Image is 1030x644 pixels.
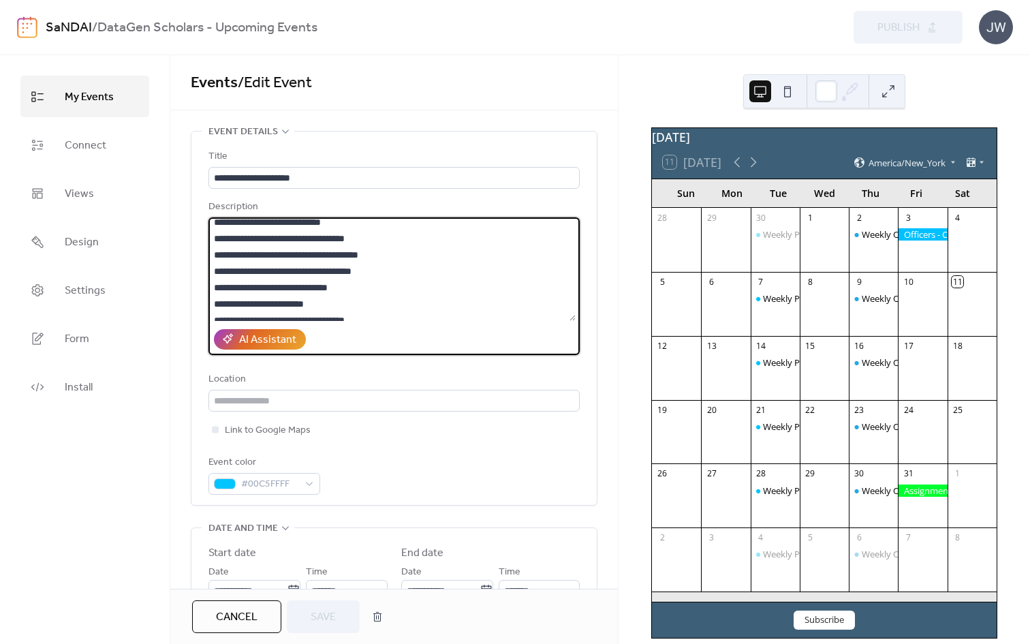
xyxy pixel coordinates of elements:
[706,404,717,416] div: 20
[862,420,944,433] div: Weekly Office Hours
[763,485,865,497] div: Weekly Program Meeting
[862,292,944,305] div: Weekly Office Hours
[805,468,816,480] div: 29
[869,158,946,167] span: America/New_York
[65,377,93,398] span: Install
[97,15,317,41] b: DataGen Scholars - Upcoming Events
[939,179,986,207] div: Sat
[20,366,149,408] a: Install
[306,564,328,581] span: Time
[898,485,947,497] div: Assignment Due: DataCamp Certifications
[763,292,865,305] div: Weekly Program Meeting
[46,15,92,41] a: SaNDAI
[241,476,298,493] span: #00C5FFFF
[801,179,847,207] div: Wed
[208,371,577,388] div: Location
[192,600,281,633] button: Cancel
[862,228,944,241] div: Weekly Office Hours
[854,212,865,224] div: 2
[862,356,944,369] div: Weekly Office Hours
[208,149,577,165] div: Title
[20,318,149,359] a: Form
[706,340,717,352] div: 13
[849,292,898,305] div: Weekly Office Hours
[751,548,800,560] div: Weekly Program Meeting
[20,269,149,311] a: Settings
[903,340,914,352] div: 17
[216,609,257,626] span: Cancel
[763,228,902,241] div: Weekly Program Meeting - Kahoot
[849,485,898,497] div: Weekly Office Hours
[239,332,296,348] div: AI Assistant
[20,124,149,166] a: Connect
[862,485,944,497] div: Weekly Office Hours
[849,420,898,433] div: Weekly Office Hours
[854,468,865,480] div: 30
[706,212,717,224] div: 29
[65,87,114,108] span: My Events
[65,280,106,301] span: Settings
[208,455,317,471] div: Event color
[657,212,668,224] div: 28
[751,292,800,305] div: Weekly Program Meeting
[755,404,766,416] div: 21
[952,532,963,544] div: 8
[657,276,668,288] div: 5
[849,548,898,560] div: Weekly Office Hours
[755,532,766,544] div: 4
[894,179,940,207] div: Fri
[952,276,963,288] div: 11
[979,10,1013,44] div: JW
[854,340,865,352] div: 16
[849,228,898,241] div: Weekly Office Hours
[65,135,106,156] span: Connect
[755,179,802,207] div: Tue
[805,212,816,224] div: 1
[652,128,997,146] div: [DATE]
[65,232,99,253] span: Design
[751,420,800,433] div: Weekly Program Meeting - AI-Powered Brainstorm
[20,221,149,262] a: Design
[208,545,256,562] div: Start date
[755,212,766,224] div: 30
[952,212,963,224] div: 4
[952,468,963,480] div: 1
[952,404,963,416] div: 25
[751,228,800,241] div: Weekly Program Meeting - Kahoot
[657,340,668,352] div: 12
[763,356,941,369] div: Weekly Program Meeting - Ethical AI Debate
[208,199,577,215] div: Description
[854,404,865,416] div: 23
[657,404,668,416] div: 19
[854,532,865,544] div: 6
[65,183,94,204] span: Views
[706,468,717,480] div: 27
[847,179,894,207] div: Thu
[805,532,816,544] div: 5
[706,276,717,288] div: 6
[65,328,89,350] span: Form
[751,356,800,369] div: Weekly Program Meeting - Ethical AI Debate
[794,611,855,630] button: Subscribe
[903,212,914,224] div: 3
[952,340,963,352] div: 18
[214,329,306,350] button: AI Assistant
[755,340,766,352] div: 14
[862,548,944,560] div: Weekly Office Hours
[208,521,278,537] span: Date and time
[805,276,816,288] div: 8
[208,124,278,140] span: Event details
[903,276,914,288] div: 10
[401,564,422,581] span: Date
[849,356,898,369] div: Weekly Office Hours
[401,545,444,562] div: End date
[657,468,668,480] div: 26
[898,228,947,241] div: Officers - Complete Set 4 (Gen AI Tool Market Research Micro-job)
[17,16,37,38] img: logo
[903,468,914,480] div: 31
[763,548,865,560] div: Weekly Program Meeting
[751,485,800,497] div: Weekly Program Meeting
[805,340,816,352] div: 15
[92,15,97,41] b: /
